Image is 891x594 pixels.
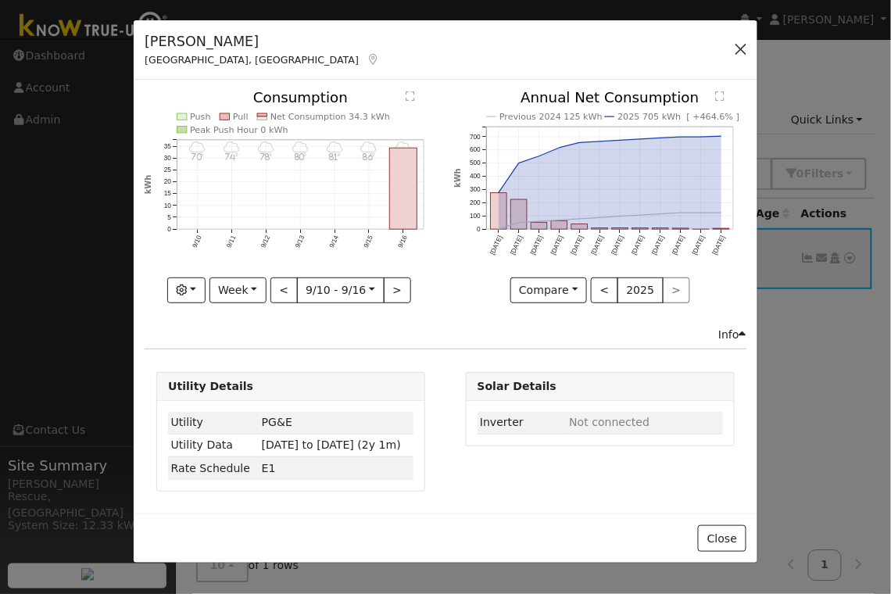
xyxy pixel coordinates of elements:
[168,213,172,221] text: 5
[190,141,206,153] i: 9/10 - MostlyCloudy
[328,234,341,249] text: 9/14
[599,141,601,143] circle: onclick=""
[294,234,306,249] text: 9/13
[262,438,401,451] span: [DATE] to [DATE] (2y 1m)
[255,154,277,161] p: 78°
[711,234,727,256] text: [DATE]
[619,216,621,218] circle: onclick=""
[716,91,725,102] text: 
[470,159,481,167] text: 500
[384,277,411,304] button: >
[510,277,588,304] button: Compare
[259,234,272,249] text: 9/12
[700,212,702,214] circle: onclick=""
[671,234,686,256] text: [DATE]
[253,89,348,106] text: Consumption
[470,133,481,141] text: 700
[639,214,641,216] circle: onclick=""
[659,137,661,139] circle: onclick=""
[632,228,649,230] rect: onclick=""
[659,213,661,216] circle: onclick=""
[499,113,603,123] text: Previous 2024 125 kWh
[361,141,378,153] i: 9/15 - MostlyCloudy
[164,154,172,162] text: 30
[144,175,152,195] text: kWh
[720,135,722,138] circle: onclick=""
[327,141,343,153] i: 9/14 - MostlyCloudy
[470,199,481,207] text: 200
[406,91,416,102] text: 
[592,228,608,229] rect: onclick=""
[224,141,240,153] i: 9/11 - MostlyCloudy
[289,154,312,161] p: 80°
[297,277,385,304] button: 9/10 - 9/16
[650,234,666,256] text: [DATE]
[558,220,560,222] circle: onclick=""
[497,228,499,231] circle: onclick=""
[220,154,243,161] p: 74°
[262,462,276,474] span: W
[619,139,621,141] circle: onclick=""
[209,277,267,304] button: Week
[270,277,298,304] button: <
[591,277,618,304] button: <
[673,229,689,230] rect: onclick=""
[478,380,556,392] strong: Solar Details
[599,216,601,219] circle: onclick=""
[168,412,259,435] td: Utility
[190,113,211,123] text: Push
[145,31,381,52] h5: [PERSON_NAME]
[531,223,547,230] rect: onclick=""
[639,138,641,141] circle: onclick=""
[186,154,209,161] p: 70°
[517,222,520,224] circle: onclick=""
[578,141,581,144] circle: onclick=""
[478,412,567,435] td: Inverter
[589,234,605,256] text: [DATE]
[270,113,391,123] text: Net Consumption 34.3 kWh
[700,136,702,138] circle: onclick=""
[164,178,172,186] text: 20
[538,220,540,223] circle: onclick=""
[168,225,172,233] text: 0
[571,224,588,230] rect: onclick=""
[488,234,504,256] text: [DATE]
[470,213,481,220] text: 100
[168,434,259,456] td: Utility Data
[517,162,520,164] circle: onclick=""
[720,212,722,214] circle: onclick=""
[691,234,707,256] text: [DATE]
[470,186,481,194] text: 300
[521,89,700,106] text: Annual Net Consumption
[549,234,564,256] text: [DATE]
[145,54,359,66] span: [GEOGRAPHIC_DATA], [GEOGRAPHIC_DATA]
[508,234,524,256] text: [DATE]
[558,147,560,149] circle: onclick=""
[679,136,682,138] circle: onclick=""
[612,228,628,230] rect: onclick=""
[653,228,669,229] rect: onclick=""
[258,141,274,153] i: 9/12 - MostlyCloudy
[470,146,481,154] text: 600
[191,234,203,249] text: 9/10
[164,166,172,174] text: 25
[164,190,172,198] text: 15
[233,113,249,123] text: Pull
[490,193,506,230] rect: onclick=""
[390,148,417,230] rect: onclick=""
[477,225,481,233] text: 0
[510,200,527,230] rect: onclick=""
[551,221,567,230] rect: onclick=""
[713,229,729,230] rect: onclick=""
[395,141,412,153] i: 9/16 - MostlyCloudy
[470,173,481,181] text: 400
[610,234,625,256] text: [DATE]
[538,156,540,158] circle: onclick=""
[358,154,381,161] p: 86°
[396,234,409,249] text: 9/16
[679,212,682,214] circle: onclick=""
[698,525,746,552] button: Close
[617,277,664,304] button: 2025
[168,457,259,480] td: Rate Schedule
[367,53,381,66] a: Map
